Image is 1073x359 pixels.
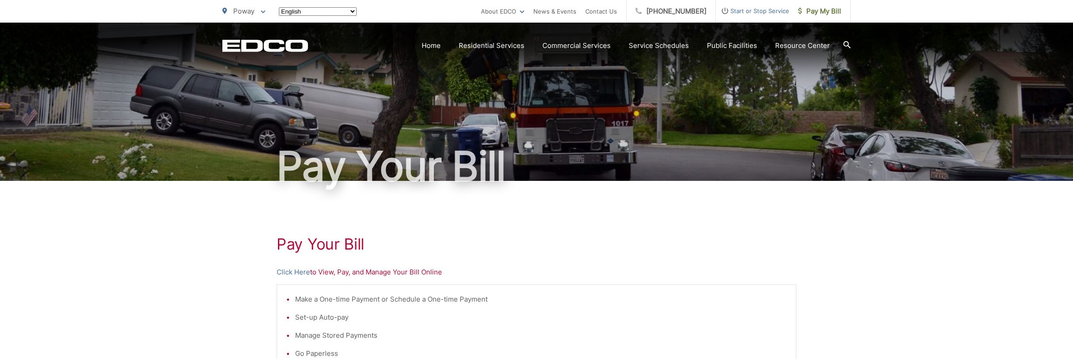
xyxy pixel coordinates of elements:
a: Contact Us [585,6,617,17]
span: Pay My Bill [798,6,841,17]
h1: Pay Your Bill [277,235,796,253]
li: Go Paperless [295,348,787,359]
h1: Pay Your Bill [222,144,851,189]
a: Residential Services [459,40,524,51]
a: Commercial Services [542,40,611,51]
p: to View, Pay, and Manage Your Bill Online [277,267,796,278]
select: Select a language [279,7,357,16]
a: News & Events [533,6,576,17]
a: EDCD logo. Return to the homepage. [222,39,308,52]
span: Poway [233,7,254,15]
a: Home [422,40,441,51]
a: Click Here [277,267,310,278]
a: About EDCO [481,6,524,17]
li: Manage Stored Payments [295,330,787,341]
li: Make a One-time Payment or Schedule a One-time Payment [295,294,787,305]
li: Set-up Auto-pay [295,312,787,323]
a: Resource Center [775,40,830,51]
a: Service Schedules [629,40,689,51]
a: Public Facilities [707,40,757,51]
